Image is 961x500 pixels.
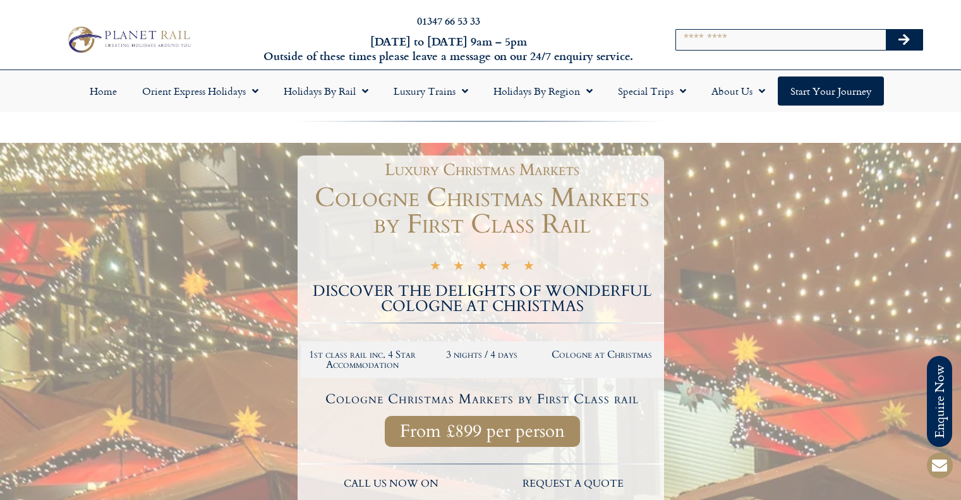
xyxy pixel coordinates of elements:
a: About Us [699,76,778,106]
i: ★ [500,260,511,275]
p: call us now on [307,476,476,492]
div: 5/5 [430,259,535,275]
a: Special Trips [605,76,699,106]
i: ★ [523,260,535,275]
i: ★ [430,260,441,275]
img: Planet Rail Train Holidays Logo [63,23,194,56]
h1: Luxury Christmas Markets [307,162,658,178]
a: 01347 66 53 33 [417,13,480,28]
p: request a quote [488,476,658,492]
h2: Cologne at Christmas [548,350,656,360]
h4: Cologne Christmas Markets by First Class rail [303,393,662,406]
a: Luxury Trains [381,76,481,106]
h2: 1st class rail inc. 4 Star Accommodation [309,350,416,370]
span: From £899 per person [400,424,565,439]
i: ★ [453,260,464,275]
h1: Cologne Christmas Markets by First Class Rail [301,185,664,238]
button: Search [886,30,922,50]
a: Holidays by Rail [271,76,381,106]
a: Holidays by Region [481,76,605,106]
a: Home [77,76,130,106]
h2: 3 nights / 4 days [428,350,536,360]
h6: [DATE] to [DATE] 9am – 5pm Outside of these times please leave a message on our 24/7 enquiry serv... [260,34,638,64]
a: Orient Express Holidays [130,76,271,106]
h2: DISCOVER THE DELIGHTS OF WONDERFUL COLOGNE AT CHRISTMAS [301,284,664,314]
i: ★ [476,260,488,275]
nav: Menu [6,76,955,106]
a: Start your Journey [778,76,884,106]
a: From £899 per person [385,416,580,447]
